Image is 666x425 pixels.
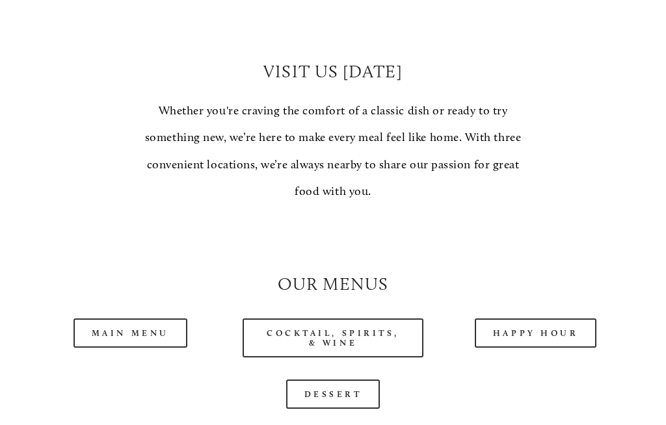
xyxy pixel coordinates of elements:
a: Main Menu [73,318,187,348]
p: Whether you're craving the comfort of a classic dish or ready to try something new, we’re here to... [141,97,524,205]
a: Cocktail, Spirits, & Wine [243,318,423,357]
a: Happy Hour [475,318,597,348]
h2: Our Menus [40,272,626,296]
a: Dessert [286,380,380,409]
h2: Visit Us [DATE] [141,59,524,84]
